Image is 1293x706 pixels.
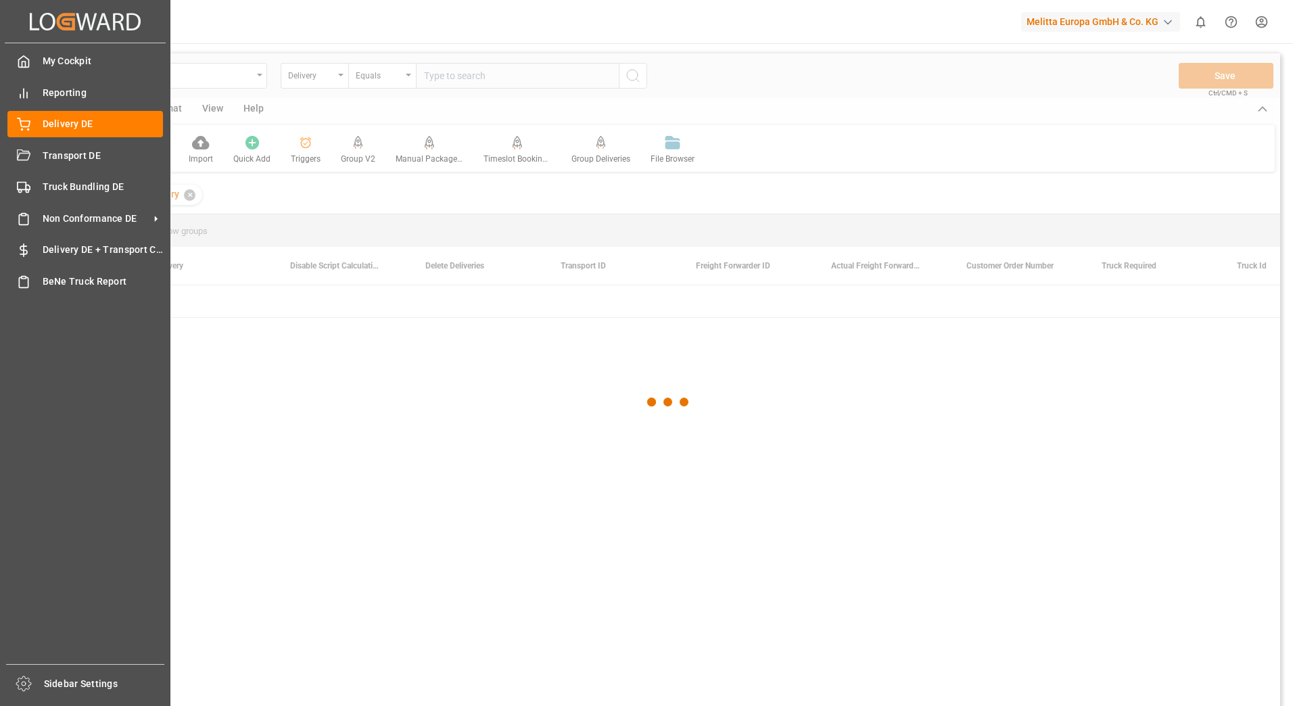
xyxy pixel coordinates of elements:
[43,180,164,194] span: Truck Bundling DE
[7,111,163,137] a: Delivery DE
[1185,7,1216,37] button: show 0 new notifications
[43,212,149,226] span: Non Conformance DE
[44,677,165,691] span: Sidebar Settings
[7,142,163,168] a: Transport DE
[43,54,164,68] span: My Cockpit
[1021,9,1185,34] button: Melitta Europa GmbH & Co. KG
[7,174,163,200] a: Truck Bundling DE
[43,117,164,131] span: Delivery DE
[43,243,164,257] span: Delivery DE + Transport Cost
[43,149,164,163] span: Transport DE
[43,86,164,100] span: Reporting
[7,237,163,263] a: Delivery DE + Transport Cost
[7,79,163,105] a: Reporting
[43,275,164,289] span: BeNe Truck Report
[7,268,163,294] a: BeNe Truck Report
[1021,12,1180,32] div: Melitta Europa GmbH & Co. KG
[7,48,163,74] a: My Cockpit
[1216,7,1246,37] button: Help Center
